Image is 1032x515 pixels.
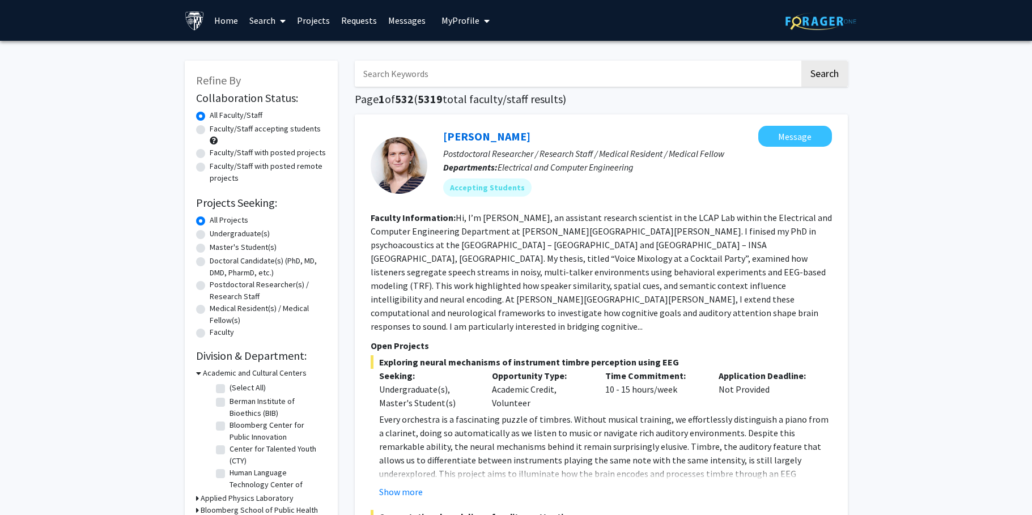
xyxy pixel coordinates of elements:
input: Search Keywords [355,61,800,87]
p: Postdoctoral Researcher / Research Staff / Medical Resident / Medical Fellow [443,147,832,160]
label: Faculty [210,326,234,338]
p: Seeking: [379,369,475,382]
a: Requests [335,1,383,40]
h1: Page of ( total faculty/staff results) [355,92,848,106]
a: Projects [291,1,335,40]
label: Faculty/Staff accepting students [210,123,321,135]
label: Doctoral Candidate(s) (PhD, MD, DMD, PharmD, etc.) [210,255,326,279]
p: Application Deadline: [719,369,815,382]
label: Faculty/Staff with posted remote projects [210,160,326,184]
p: Opportunity Type: [492,369,588,382]
span: 5319 [418,92,443,106]
span: 532 [395,92,414,106]
label: All Faculty/Staff [210,109,262,121]
label: Human Language Technology Center of Excellence (HLTCOE) [230,467,324,503]
span: 1 [379,92,385,106]
h2: Collaboration Status: [196,91,326,105]
fg-read-more: Hi, I’m [PERSON_NAME], an assistant research scientist in the LCAP Lab within the Electrical and ... [371,212,832,332]
p: Time Commitment: [605,369,702,382]
div: Undergraduate(s), Master's Student(s) [379,382,475,410]
p: Open Projects [371,339,832,352]
span: My Profile [441,15,479,26]
a: Home [209,1,244,40]
label: Bloomberg Center for Public Innovation [230,419,324,443]
button: Message Moira-Phoebe Huet [758,126,832,147]
label: All Projects [210,214,248,226]
div: 10 - 15 hours/week [597,369,710,410]
button: Search [801,61,848,87]
a: [PERSON_NAME] [443,129,530,143]
mat-chip: Accepting Students [443,178,532,197]
img: ForagerOne Logo [785,12,856,30]
span: Exploring neural mechanisms of instrument timbre perception using EEG [371,355,832,369]
label: Faculty/Staff with posted projects [210,147,326,159]
div: Not Provided [710,369,823,410]
label: Postdoctoral Researcher(s) / Research Staff [210,279,326,303]
img: Johns Hopkins University Logo [185,11,205,31]
button: Show more [379,485,423,499]
label: Center for Talented Youth (CTY) [230,443,324,467]
label: Master's Student(s) [210,241,277,253]
h2: Division & Department: [196,349,326,363]
div: Academic Credit, Volunteer [483,369,597,410]
label: Berman Institute of Bioethics (BIB) [230,395,324,419]
label: Undergraduate(s) [210,228,270,240]
b: Departments: [443,161,498,173]
h3: Applied Physics Laboratory [201,492,294,504]
a: Messages [383,1,431,40]
label: (Select All) [230,382,266,394]
h2: Projects Seeking: [196,196,326,210]
span: Electrical and Computer Engineering [498,161,634,173]
h3: Academic and Cultural Centers [203,367,307,379]
iframe: Chat [9,464,48,507]
a: Search [244,1,291,40]
span: Refine By [196,73,241,87]
label: Medical Resident(s) / Medical Fellow(s) [210,303,326,326]
b: Faculty Information: [371,212,456,223]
